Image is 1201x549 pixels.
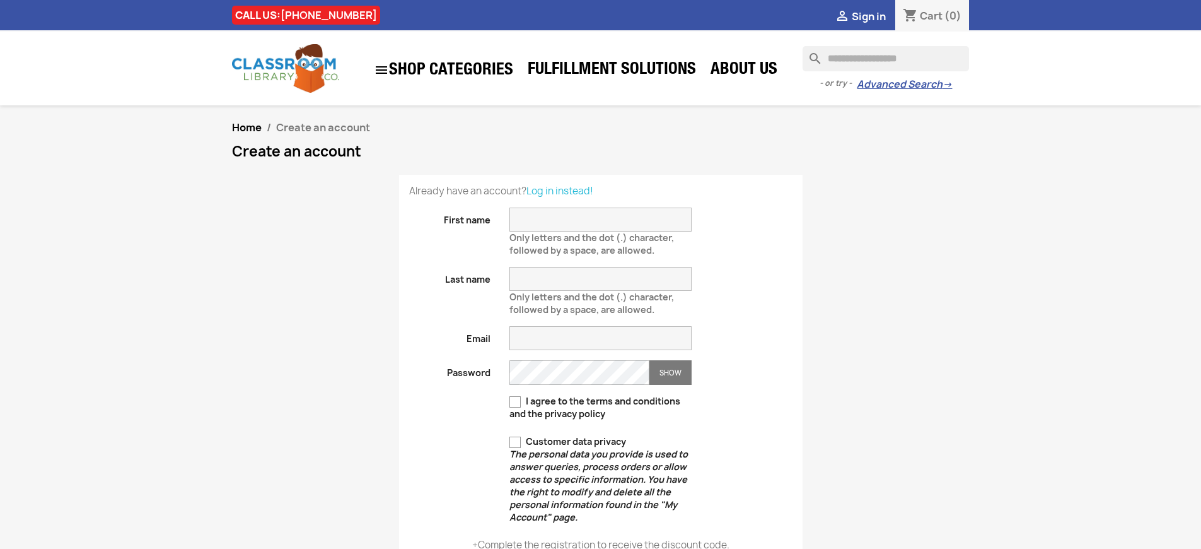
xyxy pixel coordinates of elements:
label: I agree to the terms and conditions and the privacy policy [509,395,692,420]
span: - or try - [820,77,857,90]
a: [PHONE_NUMBER] [281,8,377,22]
a: SHOP CATEGORIES [368,56,519,84]
a: Fulfillment Solutions [521,58,702,83]
span: (0) [944,9,961,23]
a: About Us [704,58,784,83]
span: Only letters and the dot (.) character, followed by a space, are allowed. [509,227,674,256]
div: CALL US: [232,6,380,25]
a: Advanced Search→ [857,78,952,91]
span: Sign in [852,9,886,23]
em: The personal data you provide is used to answer queries, process orders or allow access to specif... [509,448,688,523]
img: Classroom Library Company [232,44,339,93]
span: → [943,78,952,91]
p: Already have an account? [409,185,792,198]
input: Search [803,46,969,71]
i:  [835,9,850,25]
a: Log in instead! [526,184,593,198]
a: Home [232,121,262,134]
label: Email [400,326,501,345]
span: Cart [920,9,943,23]
i:  [374,62,389,78]
label: Password [400,360,501,379]
i: search [803,46,818,61]
label: First name [400,208,501,227]
h1: Create an account [232,144,970,159]
label: Customer data privacy [509,435,692,524]
label: Last name [400,267,501,286]
span: Create an account [276,121,370,134]
i: shopping_cart [903,9,918,24]
input: Password input [509,360,649,385]
button: Show [649,360,692,385]
a:  Sign in [835,9,886,23]
span: Only letters and the dot (.) character, followed by a space, are allowed. [509,286,674,316]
